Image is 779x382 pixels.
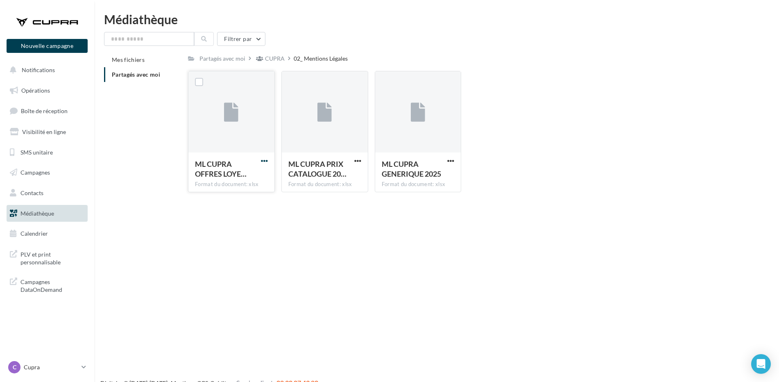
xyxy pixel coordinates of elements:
[13,363,16,371] span: C
[288,159,346,178] span: ML CUPRA PRIX CATALOGUE 2025
[5,123,89,141] a: Visibilité en ligne
[104,13,769,25] div: Médiathèque
[20,249,84,266] span: PLV et print personnalisable
[5,273,89,297] a: Campagnes DataOnDemand
[20,169,50,176] span: Campagnes
[217,32,265,46] button: Filtrer par
[5,61,86,79] button: Notifications
[382,159,441,178] span: ML CUPRA GENERIQUE 2025
[24,363,78,371] p: Cupra
[7,359,88,375] a: C Cupra
[5,246,89,270] a: PLV et print personnalisable
[112,71,160,78] span: Partagés avec moi
[20,210,54,217] span: Médiathèque
[5,225,89,242] a: Calendrier
[20,276,84,294] span: Campagnes DataOnDemand
[195,159,247,178] span: ML CUPRA OFFRES LOYERS SEPTEMBRE 2025
[21,87,50,94] span: Opérations
[5,184,89,202] a: Contacts
[5,164,89,181] a: Campagnes
[22,66,55,73] span: Notifications
[20,148,53,155] span: SMS unitaire
[199,55,245,63] div: Partagés avec moi
[5,82,89,99] a: Opérations
[5,205,89,222] a: Médiathèque
[195,181,268,188] div: Format du document: xlsx
[382,181,455,188] div: Format du document: xlsx
[294,55,348,63] div: 02_ Mentions Légales
[5,102,89,120] a: Boîte de réception
[21,107,68,114] span: Boîte de réception
[5,144,89,161] a: SMS unitaire
[20,230,48,237] span: Calendrier
[22,128,66,135] span: Visibilité en ligne
[751,354,771,374] div: Open Intercom Messenger
[112,56,145,63] span: Mes fichiers
[288,181,361,188] div: Format du document: xlsx
[265,55,285,63] div: CUPRA
[20,189,43,196] span: Contacts
[7,39,88,53] button: Nouvelle campagne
